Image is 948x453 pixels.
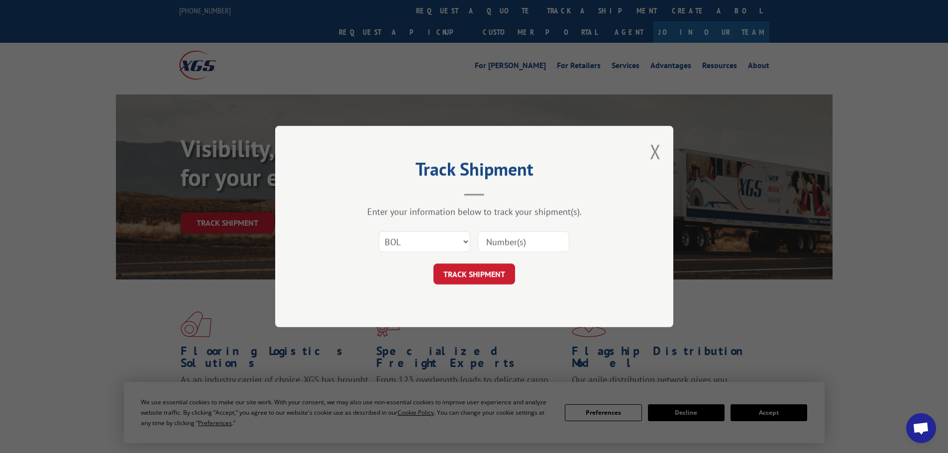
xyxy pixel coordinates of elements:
input: Number(s) [478,231,569,252]
div: Enter your information below to track your shipment(s). [325,206,624,217]
button: TRACK SHIPMENT [433,264,515,284]
button: Close modal [650,138,661,165]
a: Open chat [906,413,936,443]
h2: Track Shipment [325,162,624,181]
